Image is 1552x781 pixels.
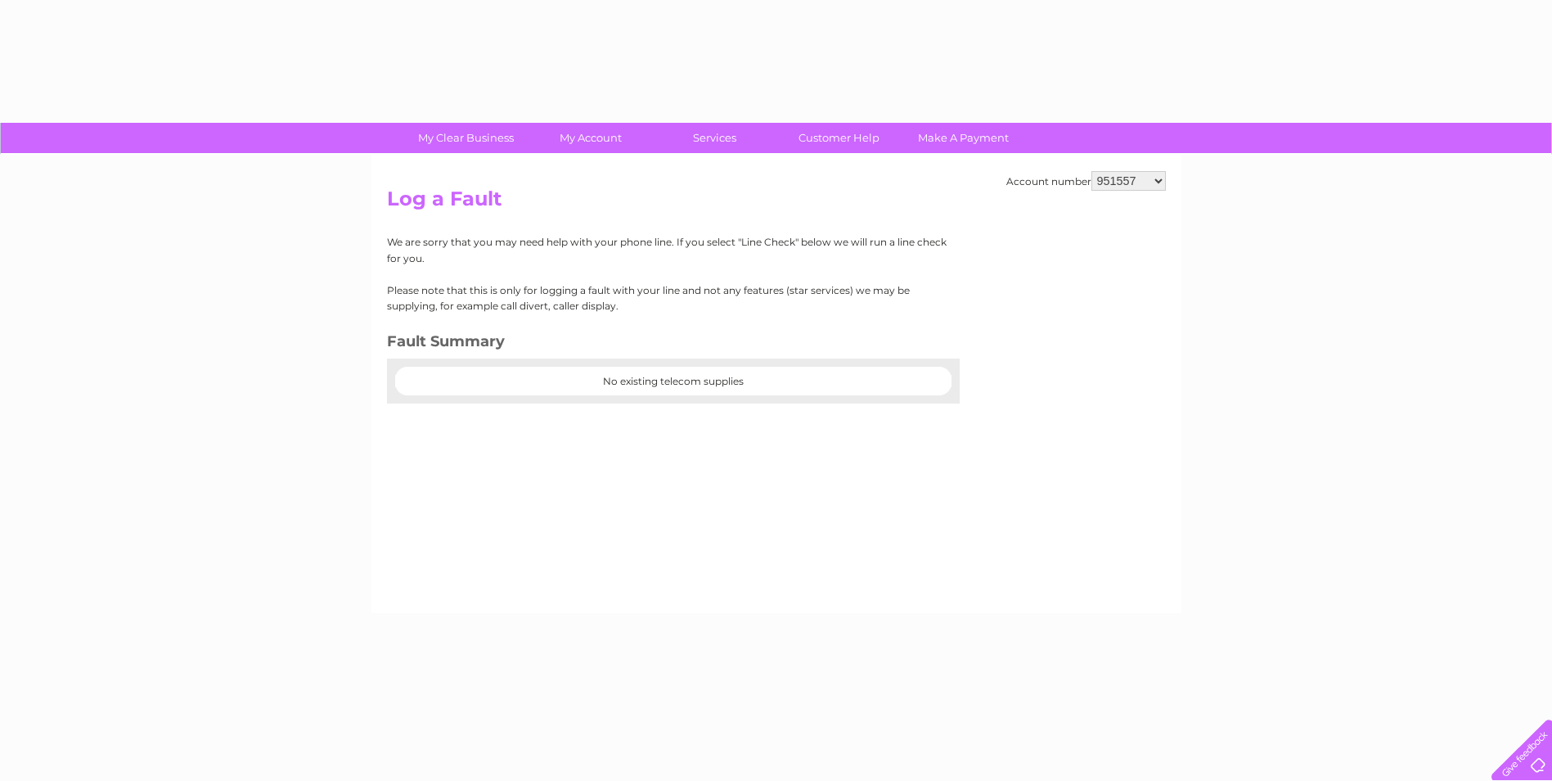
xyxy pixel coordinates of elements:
a: Make A Payment [896,123,1031,153]
a: Customer Help [772,123,906,153]
a: My Clear Business [398,123,533,153]
p: Please note that this is only for logging a fault with your line and not any features (star servi... [387,282,947,314]
p: We are sorry that you may need help with your phone line. If you select "Line Check" below we wil... [387,234,947,265]
center: No existing telecom supplies [395,376,951,387]
h3: Fault Summary [387,330,947,359]
h2: Log a Fault [387,187,1166,219]
div: Account number [1006,171,1166,191]
a: My Account [523,123,658,153]
a: Services [647,123,782,153]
